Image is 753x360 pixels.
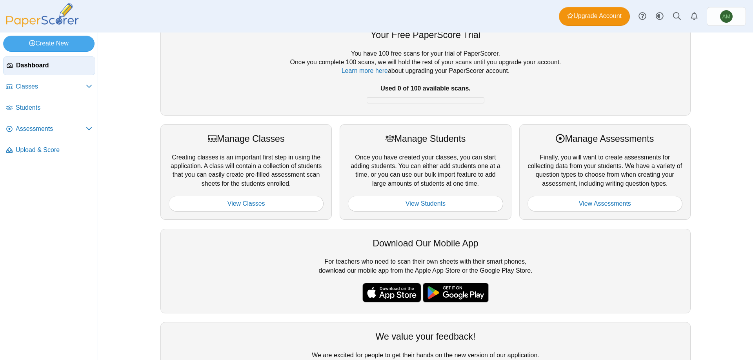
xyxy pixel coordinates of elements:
a: Upload & Score [3,141,95,160]
div: Your Free PaperScore Trial [169,29,682,41]
div: We value your feedback! [169,330,682,343]
span: Ashley Mercer [720,10,733,23]
a: Ashley Mercer [707,7,746,26]
div: Manage Assessments [527,132,682,145]
a: PaperScorer [3,22,82,28]
span: Ashley Mercer [722,14,731,19]
img: PaperScorer [3,3,82,27]
img: google-play-badge.png [423,283,489,302]
div: Manage Students [348,132,503,145]
span: Upload & Score [16,146,92,154]
span: Dashboard [16,61,92,70]
a: Students [3,99,95,118]
span: Students [16,103,92,112]
a: View Classes [169,196,324,212]
a: Dashboard [3,56,95,75]
a: Classes [3,78,95,96]
div: Finally, you will want to create assessments for collecting data from your students. We have a va... [519,124,691,220]
a: Alerts [686,8,703,25]
img: apple-store-badge.svg [362,283,421,302]
span: Upgrade Account [567,12,622,20]
div: You have 100 free scans for your trial of PaperScorer. Once you complete 100 scans, we will hold ... [169,49,682,107]
div: For teachers who need to scan their own sheets with their smart phones, download our mobile app f... [160,229,691,313]
a: Learn more here [342,67,388,74]
a: Assessments [3,120,95,139]
a: Create New [3,36,95,51]
a: Upgrade Account [559,7,630,26]
b: Used 0 of 100 available scans. [380,85,470,92]
div: Download Our Mobile App [169,237,682,250]
span: Classes [16,82,86,91]
div: Manage Classes [169,132,324,145]
a: View Assessments [527,196,682,212]
a: View Students [348,196,503,212]
span: Assessments [16,125,86,133]
div: Once you have created your classes, you can start adding students. You can either add students on... [340,124,511,220]
div: Creating classes is an important first step in using the application. A class will contain a coll... [160,124,332,220]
